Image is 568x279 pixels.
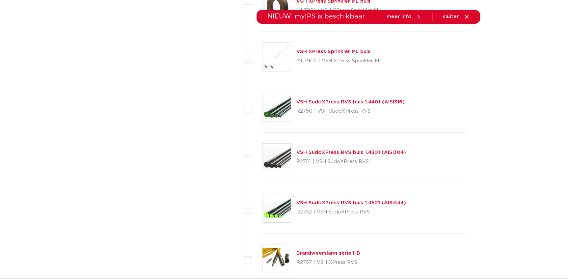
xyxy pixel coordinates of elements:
[317,24,345,50] a: downloads
[387,14,412,19] span: meer info
[262,43,291,71] img: Thumbnail for VSH XPress Sprinkler ML buis
[296,251,360,256] a: Brandweerslang serie HB
[235,24,256,50] a: markten
[195,24,222,50] a: producten
[262,93,291,122] img: Thumbnail for VSH SudoXPress RVS buis 1.4401 (AISI316)
[262,144,291,172] img: Thumbnail for VSH SudoXPress RVS buis 1.4301 (AISI304)
[358,24,379,50] a: services
[296,150,406,155] a: VSH SudoXPress RVS buis 1.4301 (AISI304)
[443,14,460,19] span: sluiten
[443,14,470,20] a: sluiten
[296,99,405,104] a: VSH SudoXPress RVS buis 1.4401 (AISI316)
[296,207,406,217] p: R2752 | VSH SudoXPress RVS
[387,14,421,20] a: meer info
[262,194,291,222] img: Thumbnail for VSH SudoXPress RVS buis 1.4521 (AISI444)
[269,24,304,50] a: toepassingen
[296,56,382,66] p: ML7902 | VSH XPress Sprinkler ML
[195,24,415,50] nav: Menu
[296,257,360,268] p: R2757 | VSH XPress RVS
[296,156,406,167] p: R2751 | VSH SudoXPress RVS
[262,244,291,273] img: Thumbnail for Brandweerslang serie HB
[296,106,405,117] p: R2750 | VSH SudoXPress RVS
[267,13,365,20] span: NIEUW: myIPS is beschikbaar
[392,24,415,50] a: over ons
[296,200,406,205] a: VSH SudoXPress RVS buis 1.4521 (AISI444)
[296,49,370,54] a: VSH XPress Sprinkler ML buis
